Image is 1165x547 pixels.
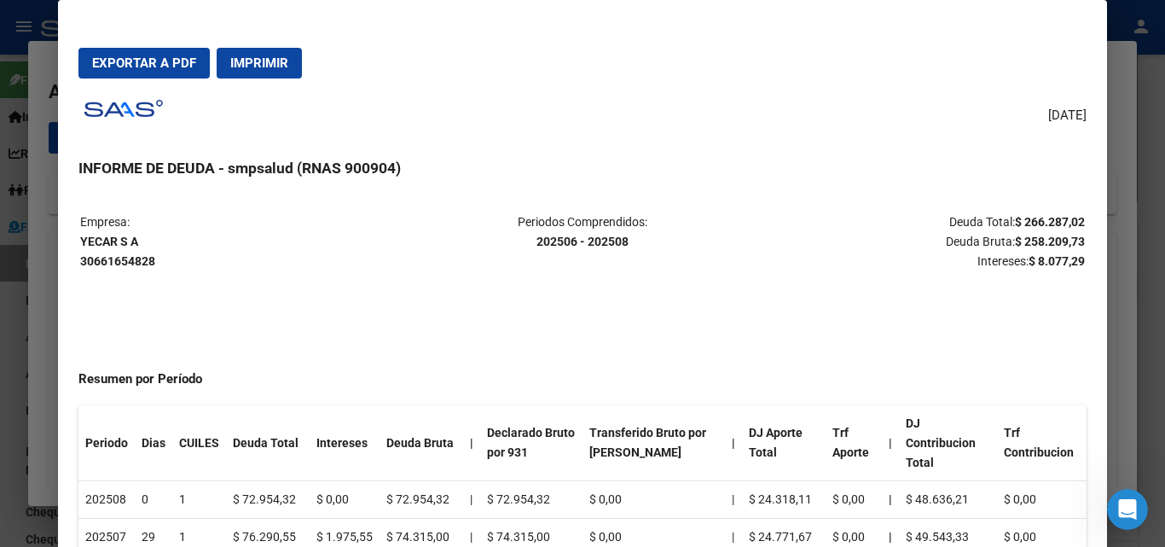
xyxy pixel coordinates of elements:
[1015,215,1085,229] strong: $ 266.287,02
[463,405,480,481] th: |
[725,405,742,481] th: |
[997,405,1087,481] th: Trf Contribucion
[135,481,172,519] td: 0
[480,481,582,519] td: $ 72.954,32
[217,48,302,79] button: Imprimir
[415,212,749,252] p: Periodos Comprendidos:
[582,481,725,519] td: $ 0,00
[826,481,882,519] td: $ 0,00
[536,235,629,248] strong: 202506 - 202508
[882,481,899,519] th: |
[1029,254,1085,268] strong: $ 8.077,29
[310,405,380,481] th: Intereses
[463,481,480,519] td: |
[1048,106,1087,125] span: [DATE]
[78,370,1086,389] h4: Resumen por Período
[882,405,899,481] th: |
[172,405,226,481] th: CUILES
[380,405,463,481] th: Deuda Bruta
[310,481,380,519] td: $ 0,00
[78,48,210,79] button: Exportar a PDF
[226,405,310,481] th: Deuda Total
[725,481,742,519] td: |
[480,405,582,481] th: Declarado Bruto por 931
[582,405,725,481] th: Transferido Bruto por [PERSON_NAME]
[899,481,997,519] td: $ 48.636,21
[92,55,196,71] span: Exportar a PDF
[78,481,135,519] td: 202508
[997,481,1087,519] td: $ 0,00
[1107,489,1148,530] iframe: Intercom live chat
[172,481,226,519] td: 1
[380,481,463,519] td: $ 72.954,32
[742,405,826,481] th: DJ Aporte Total
[78,157,1086,179] h3: INFORME DE DEUDA - smpsalud (RNAS 900904)
[742,481,826,519] td: $ 24.318,11
[899,405,997,481] th: DJ Contribucion Total
[78,405,135,481] th: Periodo
[1015,235,1085,248] strong: $ 258.209,73
[826,405,882,481] th: Trf Aporte
[226,481,310,519] td: $ 72.954,32
[80,212,414,271] p: Empresa:
[135,405,172,481] th: Dias
[751,212,1085,271] p: Deuda Total: Deuda Bruta: Intereses:
[230,55,288,71] span: Imprimir
[80,235,155,268] strong: YECAR S A 30661654828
